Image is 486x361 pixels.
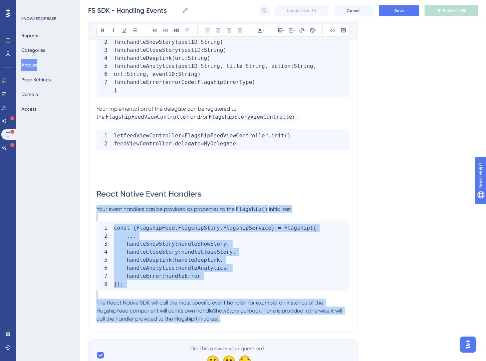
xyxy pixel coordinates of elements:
[347,8,361,13] span: Cancel
[310,225,313,231] span: (
[271,63,291,69] span: action
[175,71,178,77] span: :
[395,8,404,13] span: Save
[114,281,117,287] span: }
[197,79,252,85] span: FlagshipErrorType
[172,140,175,147] span: .
[133,225,137,231] span: {
[178,71,198,77] span: String
[178,47,182,53] span: (
[178,63,198,69] span: postID
[269,206,291,212] span: initializer:
[265,63,268,69] span: ,
[207,55,210,61] span: )
[194,79,198,85] span: :
[181,249,233,255] span: handleCloseStory
[204,47,223,53] span: String
[226,241,230,247] span: ,
[21,16,56,21] div: KNOWLEDGE BASE
[120,281,124,287] span: ;
[175,241,178,247] span: :
[96,206,235,212] span: Your event handlers can be provided as properties to the
[220,257,223,263] span: ,
[233,249,236,255] span: ,
[334,5,374,16] button: Cancel
[172,257,175,263] span: :
[190,114,208,120] span: and/or
[175,39,178,45] span: (
[201,63,220,69] span: String
[127,241,175,247] span: handleShowStory
[127,55,172,61] span: handleDeeplink
[114,225,130,231] span: const
[114,39,127,45] span: func
[291,63,294,69] span: :
[21,44,45,56] button: Categories
[313,225,316,231] span: {
[181,47,201,53] span: postID
[443,8,467,13] span: Publish in EN
[96,106,238,120] span: Your implementation of the delegate can be registered to the
[127,63,175,69] span: handleAnalytics
[178,241,227,247] span: handleShowStory
[220,39,223,45] span: )
[114,132,124,139] span: let
[175,265,178,271] span: :
[178,39,198,45] span: postID
[246,63,265,69] span: String
[284,225,310,231] span: Flagship
[124,71,127,77] span: :
[114,55,127,61] span: func
[114,79,127,85] span: func
[104,113,190,121] span: FlagshipFeedViewController
[271,225,275,231] span: }
[114,47,127,53] span: func
[21,88,38,100] button: Domain
[268,132,271,139] span: .
[201,39,220,45] span: String
[178,265,227,271] span: handleAnalytics
[127,47,178,53] span: handleCloseStory
[181,132,185,139] span: =
[175,55,185,61] span: uri
[188,55,207,61] span: String
[127,265,175,271] span: handleAnalytics
[172,55,175,61] span: (
[175,63,178,69] span: (
[235,205,269,213] span: Flagship()
[21,74,51,86] button: Page Settings
[127,233,137,239] span: ...
[208,113,296,121] span: FlagshipStoryViewController
[162,79,166,85] span: (
[271,132,284,139] span: init
[165,273,201,279] span: handleError
[165,79,194,85] span: errorCode
[114,140,172,147] span: feedViewController
[96,189,201,199] span: React Native Event Handlers
[287,132,291,139] span: )
[124,132,181,139] span: feedViewController
[88,6,179,15] input: Article Name
[287,8,316,13] span: Unpublish in EN
[201,47,204,53] span: :
[175,257,220,263] span: handleDeeplink
[21,59,37,71] button: Articles
[114,71,124,77] span: url
[313,63,316,69] span: ,
[127,79,162,85] span: handleError
[21,29,38,41] button: Reports
[175,225,178,231] span: ,
[153,71,175,77] span: eventID
[198,71,201,77] span: )
[278,225,281,231] span: =
[117,281,120,287] span: )
[21,103,36,115] button: Access
[252,79,255,85] span: )
[178,249,182,255] span: :
[146,71,149,77] span: ,
[16,2,42,10] span: Need Help?
[379,5,419,16] button: Save
[223,225,272,231] span: FlagshipService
